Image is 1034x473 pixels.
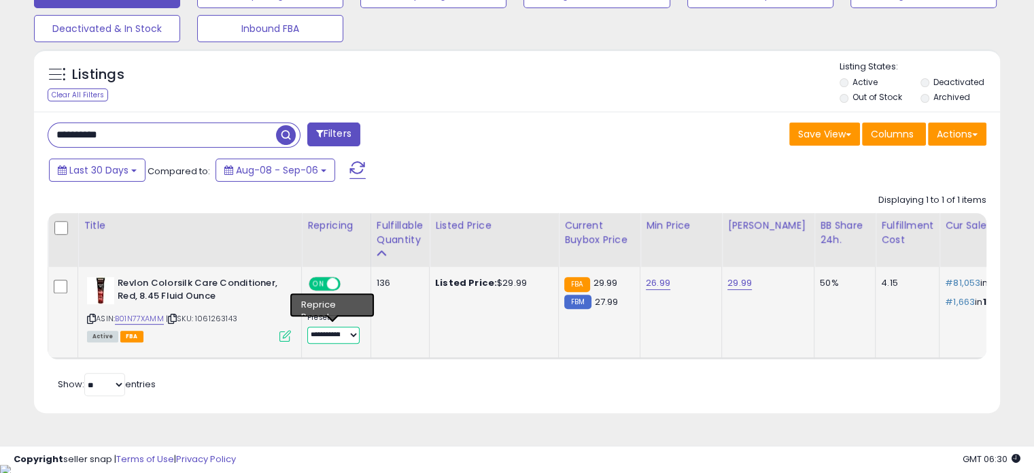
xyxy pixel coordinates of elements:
[307,298,360,310] div: Win BuyBox *
[307,123,360,146] button: Filters
[881,218,933,247] div: Fulfillment Cost
[564,218,634,247] div: Current Buybox Price
[339,278,360,290] span: OFF
[236,163,318,177] span: Aug-08 - Sep-06
[58,378,156,391] span: Show: entries
[595,295,619,308] span: 27.99
[72,65,124,84] h5: Listings
[87,331,118,342] span: All listings currently available for purchase on Amazon
[377,218,424,247] div: Fulfillable Quantity
[87,277,114,304] img: 41X9G0Zj1rL._SL40_.jpg
[34,15,180,42] button: Deactivated & In Stock
[646,218,716,233] div: Min Price
[928,123,986,146] button: Actions
[148,165,210,178] span: Compared to:
[820,218,869,247] div: BB Share 24h.
[593,276,618,289] span: 29.99
[69,163,128,177] span: Last 30 Days
[87,277,291,340] div: ASIN:
[435,218,553,233] div: Listed Price
[564,295,591,309] small: FBM
[852,76,878,88] label: Active
[307,218,365,233] div: Repricing
[727,276,752,290] a: 29.99
[307,313,360,344] div: Preset:
[166,313,237,324] span: | SKU: 1061263143
[115,313,164,325] a: B01N77XAMM
[945,276,980,289] span: #81,053
[820,277,865,289] div: 50%
[982,295,1022,308] span: 11057251
[176,453,236,466] a: Privacy Policy
[862,123,926,146] button: Columns
[881,277,929,289] div: 4.15
[377,277,419,289] div: 136
[435,276,497,289] b: Listed Price:
[871,127,914,141] span: Columns
[48,88,108,101] div: Clear All Filters
[789,123,860,146] button: Save View
[963,453,1020,466] span: 2025-10-7 06:30 GMT
[14,453,63,466] strong: Copyright
[435,277,548,289] div: $29.99
[84,218,296,233] div: Title
[14,453,236,466] div: seller snap | |
[216,159,335,182] button: Aug-08 - Sep-06
[840,61,1000,74] p: Listing States:
[933,91,969,103] label: Archived
[727,218,808,233] div: [PERSON_NAME]
[878,194,986,207] div: Displaying 1 to 1 of 1 items
[564,277,589,292] small: FBA
[197,15,343,42] button: Inbound FBA
[49,159,145,182] button: Last 30 Days
[116,453,174,466] a: Terms of Use
[933,76,984,88] label: Deactivated
[852,91,902,103] label: Out of Stock
[118,277,283,306] b: Revlon Colorsilk Care Conditioner, Red, 8.45 Fluid Ounce
[945,295,975,308] span: #1,663
[120,331,143,342] span: FBA
[310,278,327,290] span: ON
[646,276,670,290] a: 26.99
